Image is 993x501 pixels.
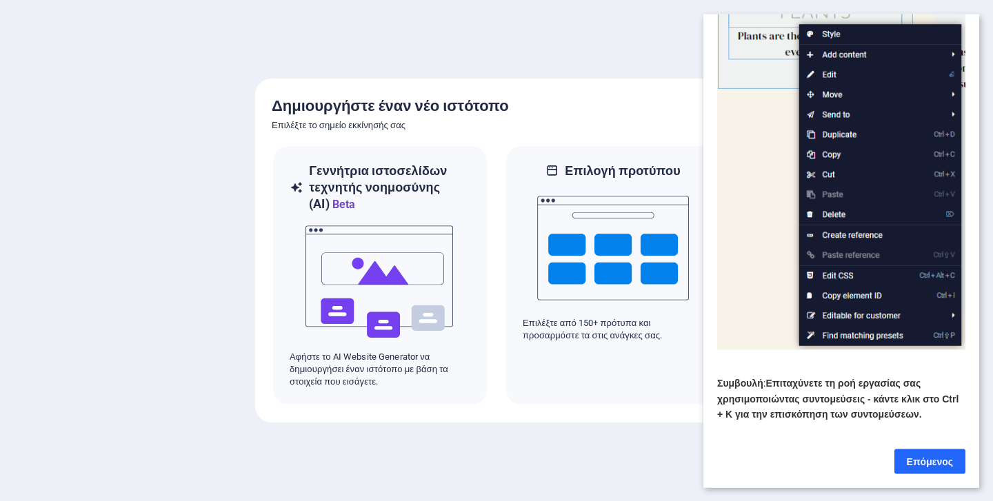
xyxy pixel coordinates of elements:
font: Επόμενος [203,442,250,453]
div: Επιλογή προτύπουΕπιλέξτε από 150+ πρότυπα και προσαρμόστε τα στις ανάγκες σας. [505,145,721,406]
font: Γεννήτρια ιστοσελίδων τεχνητής νοημοσύνης (AI) [309,163,447,211]
div: Γεννήτρια ιστοσελίδων τεχνητής νοημοσύνης (AI)BetaφάωΑφήστε το AI Website Generator να δημιουργήσ... [272,145,488,406]
a: Επόμενος [191,435,262,460]
font: Επιλογή προτύπου [565,163,680,178]
font: : [60,363,63,374]
font: Επιλέξτε το σημείο εκκίνησής σας [272,120,405,130]
font: Επιταχύνετε τη ροή εργασίας σας χρησιμοποιώντας συντομεύσεις - κάντε κλικ στο Ctrl + K για την επ... [14,363,255,405]
font: Δημιουργήστε έναν νέο ιστότοπο [272,97,509,114]
font: Beta [332,198,356,211]
font: Αφήστε το AI Website Generator να δημιουργήσει έναν ιστότοπο με βάση τα στοιχεία που εισάγετε. [290,351,448,387]
font: Επιλέξτε από 150+ πρότυπα και προσαρμόστε τα στις ανάγκες σας. [523,318,662,340]
img: φάω [304,213,456,351]
font: Συμβουλή [14,363,60,374]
